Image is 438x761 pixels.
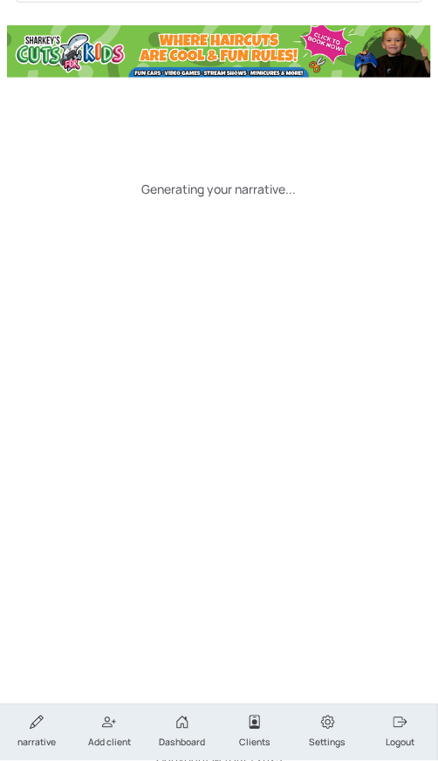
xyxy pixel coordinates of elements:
a: Dashboard [146,705,219,761]
span: Add client [88,737,131,751]
img: Ad Banner [7,25,431,78]
a: Logout [365,705,438,761]
a: Settings [291,705,365,761]
a: Clients [219,705,292,761]
a: Add client [73,705,147,761]
div: Generating your narrative... [142,180,297,198]
span: Dashboard [159,737,205,751]
span: Settings [310,737,346,751]
span: Clients [239,737,270,751]
span: Logout [387,737,415,751]
span: narrative [17,737,56,751]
